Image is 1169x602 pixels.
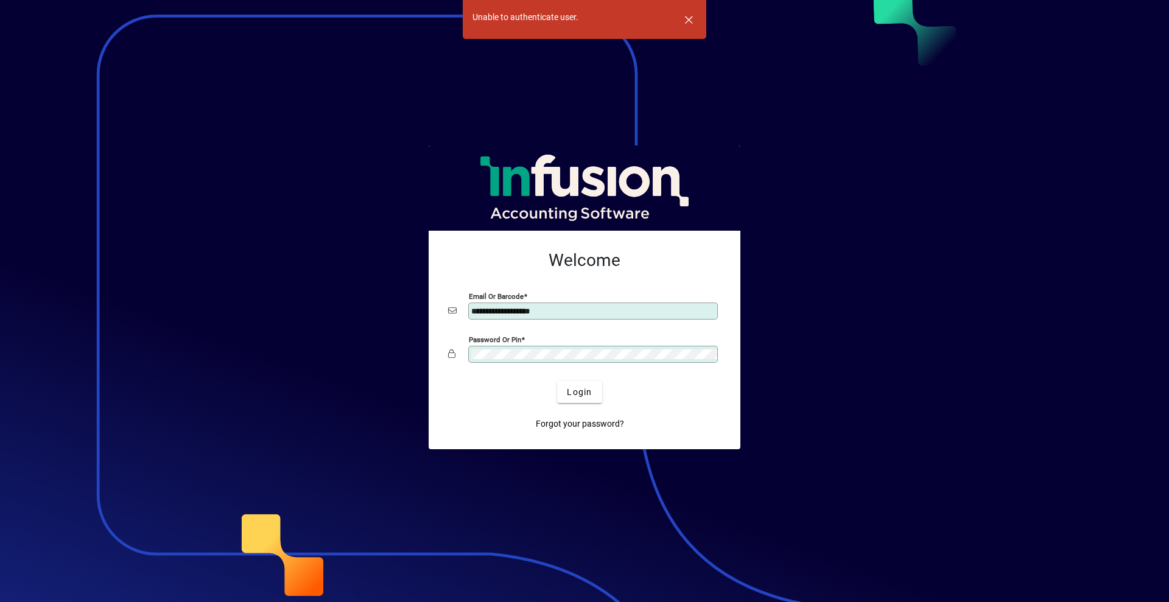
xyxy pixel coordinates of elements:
[448,250,721,271] h2: Welcome
[536,418,624,430] span: Forgot your password?
[469,292,524,301] mat-label: Email or Barcode
[567,386,592,399] span: Login
[674,5,703,34] button: Dismiss
[531,413,629,435] a: Forgot your password?
[469,335,521,344] mat-label: Password or Pin
[557,381,602,403] button: Login
[472,11,578,24] div: Unable to authenticate user.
